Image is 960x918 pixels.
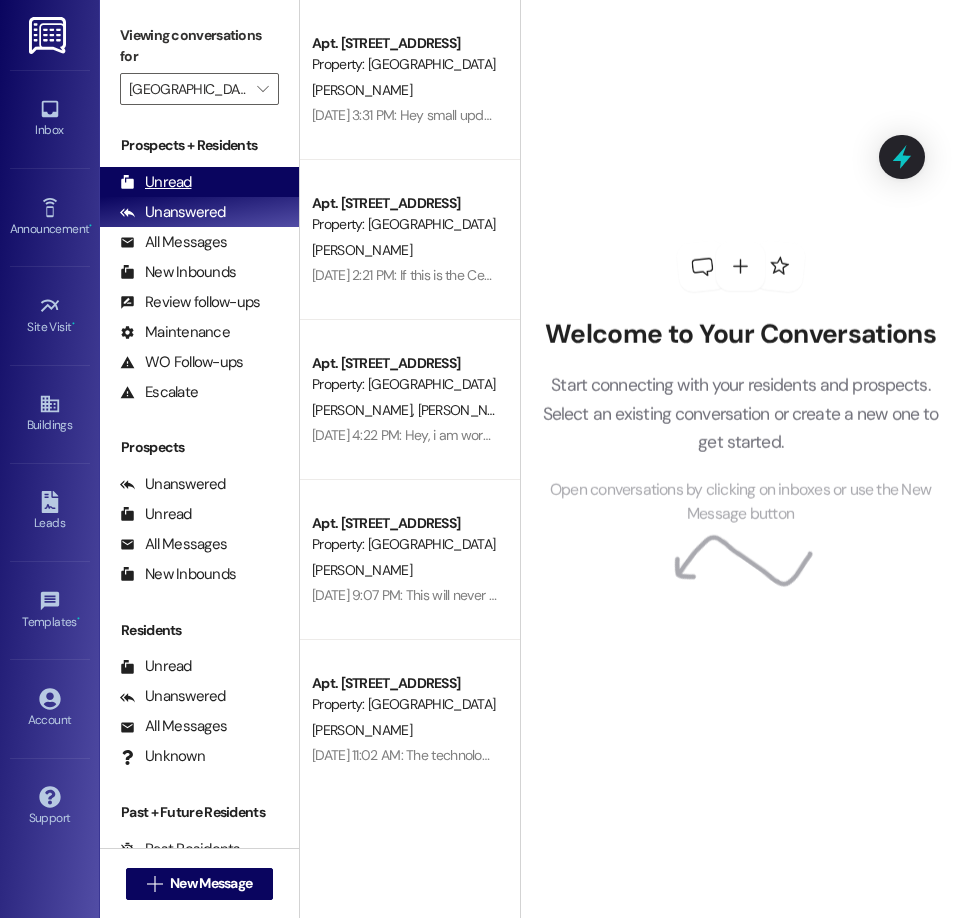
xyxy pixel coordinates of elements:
input: All communities [129,73,247,105]
div: All Messages [120,232,227,253]
i:  [257,81,268,97]
span: [PERSON_NAME] [312,721,412,739]
span: [PERSON_NAME] [418,401,518,419]
a: Buildings [10,387,90,441]
span: [PERSON_NAME] [312,401,418,419]
span: • [77,612,80,626]
div: Apt. [STREET_ADDRESS] [312,353,497,374]
a: Templates • [10,584,90,638]
div: Property: [GEOGRAPHIC_DATA] [312,374,497,395]
div: Residents [100,620,299,641]
div: Apt. [STREET_ADDRESS] [312,193,497,214]
div: WO Follow-ups [120,352,243,373]
span: New Message [170,873,252,894]
div: Unread [120,656,192,677]
i:  [147,876,162,892]
div: Past + Future Residents [100,802,299,823]
div: Past Residents [120,839,241,860]
span: [PERSON_NAME] [312,241,412,259]
button: New Message [126,868,274,900]
span: [PERSON_NAME] [312,81,412,99]
span: • [72,317,75,331]
div: Property: [GEOGRAPHIC_DATA] [312,694,497,715]
a: Inbox [10,92,90,146]
span: Open conversations by clicking on inboxes or use the New Message button [535,477,946,526]
p: Start connecting with your residents and prospects. Select an existing conversation or create a n... [535,371,946,456]
div: Prospects [100,437,299,458]
div: Review follow-ups [120,292,260,313]
div: Property: [GEOGRAPHIC_DATA] [312,214,497,235]
div: Prospects + Residents [100,135,299,156]
div: Apt. [STREET_ADDRESS] [312,513,497,534]
div: New Inbounds [120,564,236,585]
div: Apt. [STREET_ADDRESS] [312,33,497,54]
div: Apt. [STREET_ADDRESS] [312,673,497,694]
div: Unanswered [120,202,226,223]
div: Unanswered [120,686,226,707]
a: Support [10,780,90,834]
div: Escalate [120,382,198,403]
a: Leads [10,485,90,539]
a: Site Visit • [10,289,90,343]
img: ResiDesk Logo [29,17,70,54]
span: • [89,219,92,233]
div: All Messages [120,716,227,737]
div: Unanswered [120,474,226,495]
div: [DATE] 11:02 AM: The technologically impaired apologizes. [312,746,639,764]
div: Unknown [120,746,205,767]
div: Property: [GEOGRAPHIC_DATA] [312,534,497,555]
div: All Messages [120,534,227,555]
div: Maintenance [120,322,230,343]
a: Account [10,682,90,736]
div: [DATE] 9:07 PM: This will never happen again, I just had a lot going on the last month. Thank you... [312,586,896,604]
div: Unread [120,172,192,193]
span: [PERSON_NAME] [312,561,412,579]
div: Property: [GEOGRAPHIC_DATA] [312,54,497,75]
div: Unread [120,504,192,525]
div: New Inbounds [120,262,236,283]
h2: Welcome to Your Conversations [535,319,946,351]
label: Viewing conversations for [120,20,279,73]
